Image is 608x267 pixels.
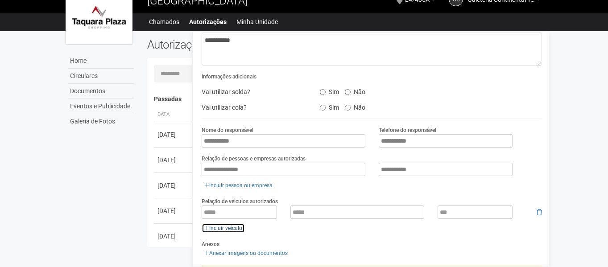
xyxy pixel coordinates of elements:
[149,16,179,28] a: Chamados
[157,130,190,139] div: [DATE]
[154,96,536,103] h4: Passadas
[157,156,190,164] div: [DATE]
[189,16,227,28] a: Autorizações
[202,126,253,134] label: Nome do responsável
[202,181,275,190] a: Incluir pessoa ou empresa
[157,181,190,190] div: [DATE]
[202,240,219,248] label: Anexos
[68,114,134,129] a: Galeria de Fotos
[154,107,194,122] th: Data
[202,73,256,81] label: Informações adicionais
[157,232,190,241] div: [DATE]
[202,155,306,163] label: Relação de pessoas e empresas autorizadas
[68,69,134,84] a: Circulares
[537,209,542,215] i: Remover
[68,53,134,69] a: Home
[320,101,339,111] label: Sim
[345,105,351,111] input: Não
[320,85,339,96] label: Sim
[202,248,290,258] a: Anexar imagens ou documentos
[68,99,134,114] a: Eventos e Publicidade
[236,16,278,28] a: Minha Unidade
[195,85,313,99] div: Vai utilizar solda?
[345,101,365,111] label: Não
[202,197,278,205] label: Relação de veículos autorizados
[320,89,326,95] input: Sim
[147,38,338,51] h2: Autorizações
[202,223,245,233] a: Incluir veículo
[320,105,326,111] input: Sim
[195,101,313,114] div: Vai utilizar cola?
[345,89,351,95] input: Não
[157,206,190,215] div: [DATE]
[68,84,134,99] a: Documentos
[345,85,365,96] label: Não
[379,126,436,134] label: Telefone do responsável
